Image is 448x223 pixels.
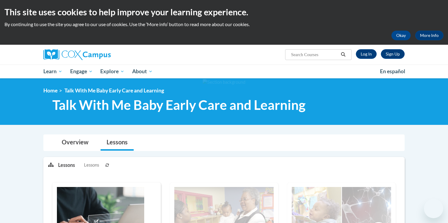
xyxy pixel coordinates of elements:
[376,65,409,78] a: En español
[70,68,93,75] span: Engage
[356,49,377,59] a: Log In
[39,65,66,78] a: Learn
[43,49,158,60] a: Cox Campus
[415,31,443,40] a: More Info
[43,49,111,60] img: Cox Campus
[291,51,339,58] input: Search Courses
[380,68,405,74] span: En español
[339,51,348,58] button: Search
[100,68,124,75] span: Explore
[56,135,95,151] a: Overview
[34,65,414,78] div: Main menu
[84,162,99,168] span: Lessons
[58,162,75,168] p: Lessons
[43,68,62,75] span: Learn
[5,21,443,28] p: By continuing to use the site you agree to our use of cookies. Use the ‘More info’ button to read...
[43,87,58,94] a: Home
[203,79,245,86] img: Section background
[101,135,134,151] a: Lessons
[66,65,97,78] a: Engage
[128,65,157,78] a: About
[132,68,153,75] span: About
[424,199,443,218] iframe: Button to launch messaging window
[391,31,411,40] button: Okay
[96,65,128,78] a: Explore
[381,49,405,59] a: Register
[52,97,306,113] span: Talk With Me Baby Early Care and Learning
[64,87,164,94] span: Talk With Me Baby Early Care and Learning
[5,6,443,18] h2: This site uses cookies to help improve your learning experience.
